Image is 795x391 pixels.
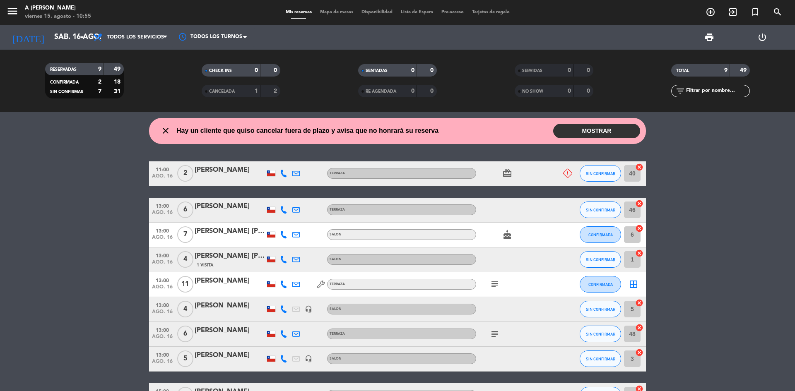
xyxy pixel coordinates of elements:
i: cake [502,230,512,240]
i: cancel [635,324,643,332]
span: SALON [330,357,342,360]
span: SENTADAS [366,69,388,73]
i: close [161,126,171,136]
i: turned_in_not [750,7,760,17]
span: ago. 16 [152,284,173,294]
div: [PERSON_NAME] [195,350,265,361]
span: CONFIRMADA [588,282,613,287]
span: RE AGENDADA [366,89,396,94]
span: RESERVADAS [50,67,77,72]
strong: 0 [274,67,279,73]
span: 13:00 [152,275,173,285]
i: headset_mic [305,305,312,313]
i: cancel [635,299,643,307]
i: power_settings_new [757,32,767,42]
span: ago. 16 [152,259,173,269]
div: [PERSON_NAME] [195,201,265,212]
span: SIN CONFIRMAR [586,171,615,176]
i: subject [490,279,500,289]
i: arrow_drop_down [77,32,87,42]
span: 13:00 [152,300,173,309]
span: SALON [330,258,342,261]
span: NO SHOW [522,89,543,94]
span: Hay un cliente que quiso cancelar fuera de plazo y avisa que no honrará su reserva [176,125,438,136]
span: ago. 16 [152,309,173,319]
span: ago. 16 [152,173,173,183]
span: 4 [177,301,193,317]
span: 2 [177,165,193,182]
button: CONFIRMADA [580,276,621,293]
i: headset_mic [305,355,312,362]
span: 11 [177,276,193,293]
span: TERRAZA [330,332,345,336]
div: [PERSON_NAME] [195,300,265,311]
span: SALON [330,307,342,311]
span: ago. 16 [152,210,173,219]
i: cancel [635,163,643,171]
span: 13:00 [152,250,173,260]
span: Tarjetas de regalo [468,10,514,14]
button: SIN CONFIRMAR [580,350,621,367]
span: TERRAZA [330,283,345,286]
span: TERRAZA [330,208,345,211]
strong: 0 [411,88,414,94]
strong: 2 [274,88,279,94]
span: 7 [177,226,193,243]
div: [PERSON_NAME] [195,165,265,175]
strong: 0 [255,67,258,73]
span: ago. 16 [152,359,173,368]
span: SIN CONFIRMAR [586,332,615,336]
span: ago. 16 [152,235,173,244]
button: menu [6,5,19,20]
span: CONFIRMADA [50,80,79,84]
strong: 0 [568,88,571,94]
input: Filtrar por nombre... [685,86,749,96]
span: 11:00 [152,164,173,174]
span: SALON [330,233,342,236]
strong: 0 [587,88,592,94]
span: SIN CONFIRMAR [586,307,615,312]
span: Mis reservas [282,10,316,14]
span: CONFIRMADA [588,233,613,237]
i: filter_list [675,86,685,96]
span: print [704,32,714,42]
span: CANCELADA [209,89,235,94]
strong: 0 [411,67,414,73]
button: SIN CONFIRMAR [580,326,621,342]
div: [PERSON_NAME] [195,325,265,336]
span: 6 [177,201,193,218]
span: 5 [177,350,193,367]
button: SIN CONFIRMAR [580,301,621,317]
i: cancel [635,224,643,233]
span: ago. 16 [152,334,173,343]
span: Disponibilidad [357,10,397,14]
i: subject [490,329,500,339]
i: cancel [635,348,643,357]
strong: 9 [98,66,101,72]
div: [PERSON_NAME] [PERSON_NAME] [195,226,265,237]
span: 13:00 [152,325,173,334]
strong: 0 [587,67,592,73]
div: LOG OUT [736,25,789,50]
span: SIN CONFIRMAR [50,90,83,94]
strong: 7 [98,89,101,94]
strong: 0 [430,67,435,73]
button: SIN CONFIRMAR [580,251,621,268]
strong: 2 [98,79,101,85]
i: add_circle_outline [706,7,715,17]
span: CHECK INS [209,69,232,73]
i: cancel [635,249,643,257]
span: Todos los servicios [107,34,164,40]
button: CONFIRMADA [580,226,621,243]
div: [PERSON_NAME] [195,276,265,286]
div: A [PERSON_NAME] [25,4,91,12]
span: SIN CONFIRMAR [586,357,615,361]
span: 6 [177,326,193,342]
span: 13:00 [152,225,173,235]
span: 1 Visita [197,262,213,269]
i: exit_to_app [728,7,738,17]
strong: 9 [724,67,728,73]
span: SIN CONFIRMAR [586,257,615,262]
span: SIN CONFIRMAR [586,208,615,212]
strong: 0 [430,88,435,94]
